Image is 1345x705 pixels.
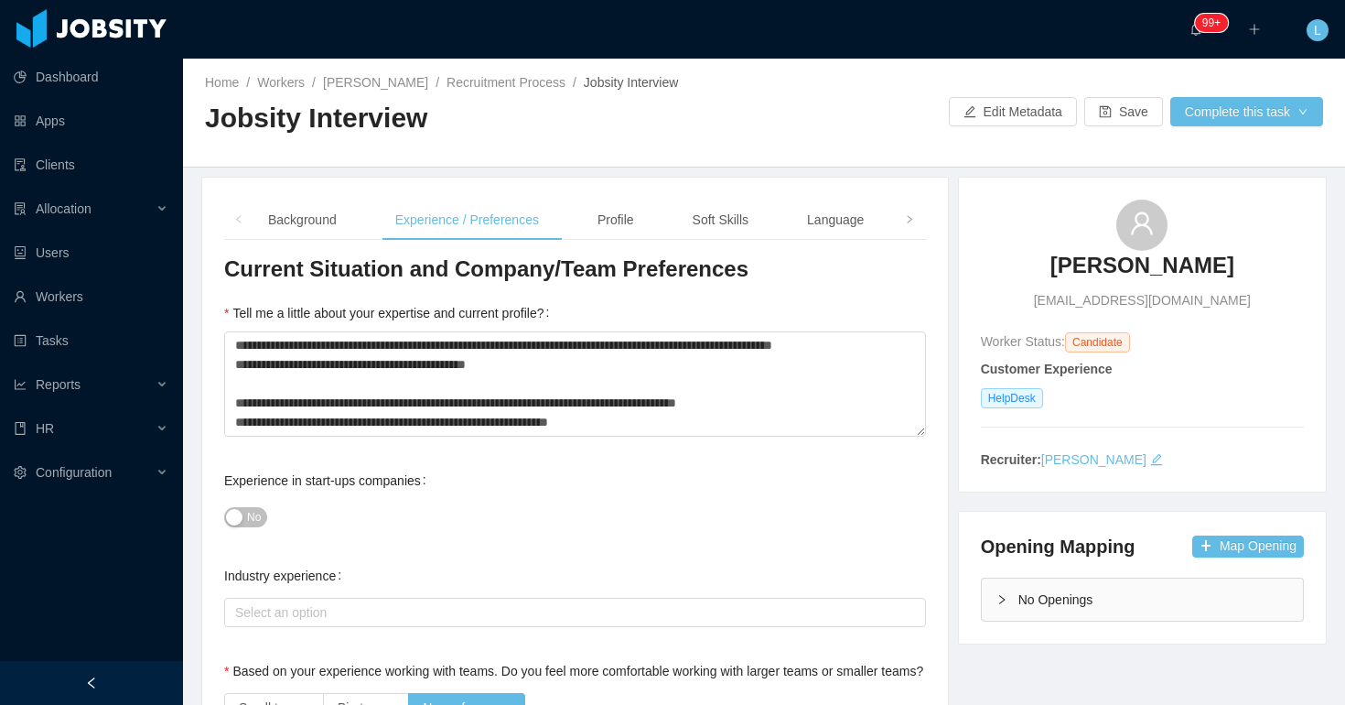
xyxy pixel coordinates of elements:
a: icon: pie-chartDashboard [14,59,168,95]
h3: [PERSON_NAME] [1050,251,1234,280]
label: Based on your experience working with teams. Do you feel more comfortable working with larger tea... [224,664,936,678]
button: Complete this taskicon: down [1170,97,1323,126]
i: icon: line-chart [14,378,27,391]
span: / [312,75,316,90]
span: Allocation [36,201,91,216]
strong: Customer Experience [981,362,1113,376]
h4: Opening Mapping [981,534,1135,559]
i: icon: edit [1150,453,1163,466]
i: icon: book [14,422,27,435]
span: / [436,75,439,90]
span: Reports [36,377,81,392]
label: Industry experience [224,569,349,583]
i: icon: bell [1189,23,1202,36]
i: icon: solution [14,202,27,215]
span: Candidate [1065,332,1130,352]
a: Home [205,75,239,90]
a: icon: auditClients [14,146,168,183]
i: icon: plus [1248,23,1261,36]
span: [EMAIL_ADDRESS][DOMAIN_NAME] [1034,291,1251,310]
span: Worker Status: [981,334,1065,349]
strong: Recruiter: [981,452,1041,467]
div: Experience / Preferences [381,200,554,241]
a: [PERSON_NAME] [1050,251,1234,291]
div: Soft Skills [678,200,763,241]
a: [PERSON_NAME] [1041,452,1146,467]
span: No [247,508,261,526]
button: icon: editEdit Metadata [949,97,1077,126]
input: Industry experience [230,602,240,624]
span: HR [36,421,54,436]
span: L [1314,19,1321,41]
div: icon: rightNo Openings [982,579,1303,621]
div: Select an option [235,603,907,622]
i: icon: left [234,215,243,224]
h3: Current Situation and Company/Team Preferences [224,255,926,284]
textarea: Tell me a little about your expertise and current profile? [224,331,926,437]
a: icon: profileTasks [14,322,168,359]
sup: 2126 [1195,14,1228,32]
span: HelpDesk [981,388,1043,408]
a: icon: appstoreApps [14,103,168,139]
div: Profile [583,200,649,241]
i: icon: right [996,594,1007,605]
a: [PERSON_NAME] [323,75,428,90]
i: icon: setting [14,466,27,479]
a: icon: userWorkers [14,278,168,315]
button: icon: saveSave [1084,97,1163,126]
a: Recruitment Process [447,75,565,90]
label: Tell me a little about your expertise and current profile? [224,306,556,320]
span: / [573,75,576,90]
span: / [246,75,250,90]
div: Language [792,200,878,241]
i: icon: user [1129,211,1155,236]
button: Experience in start-ups companies [224,507,267,527]
span: Jobsity Interview [584,75,678,90]
span: Configuration [36,465,112,480]
label: Experience in start-ups companies [224,473,434,488]
h2: Jobsity Interview [205,100,764,137]
i: icon: right [905,215,914,224]
a: icon: robotUsers [14,234,168,271]
button: icon: plusMap Opening [1192,536,1304,558]
div: Background [253,200,351,241]
a: Workers [257,75,305,90]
